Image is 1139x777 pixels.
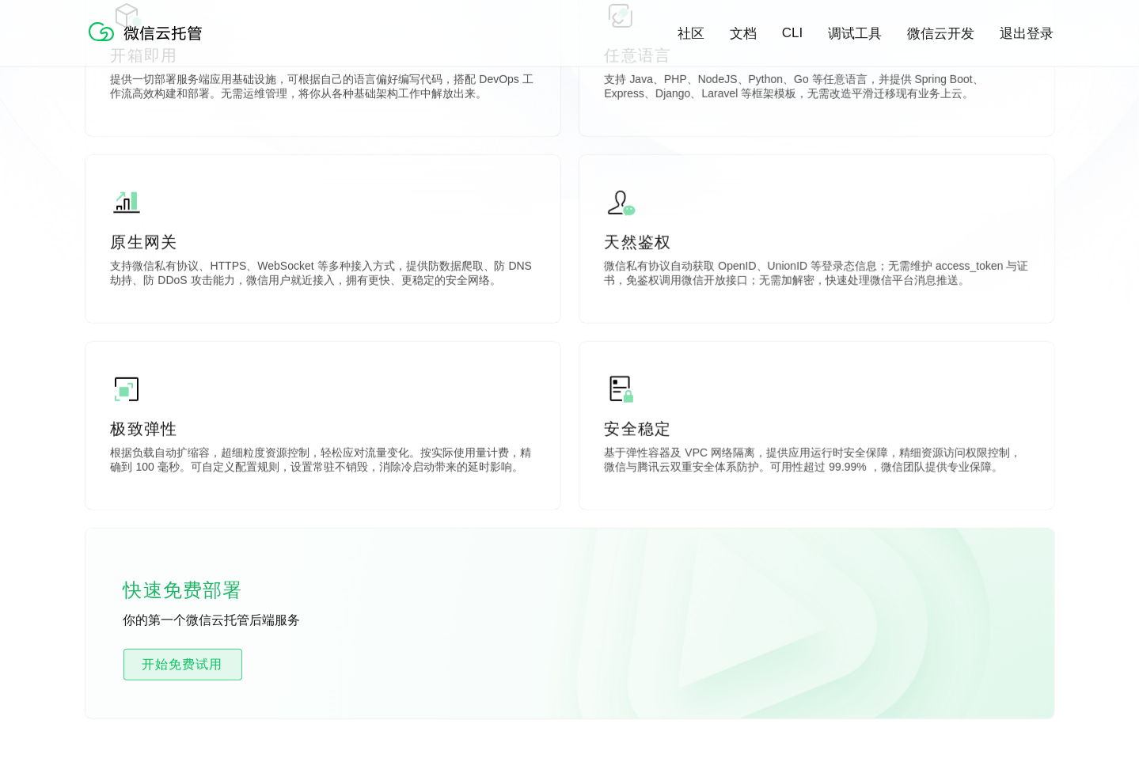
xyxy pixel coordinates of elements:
[111,418,535,440] p: 极致弹性
[829,25,883,43] a: 调试工具
[605,231,1029,253] p: 天然鉴权
[111,260,535,291] p: 支持微信私有协议、HTTPS、WebSocket 等多种接入方式，提供防数据爬取、防 DNS 劫持、防 DDoS 攻击能力，微信用户就近接入，拥有更快、更稳定的安全网络。
[730,25,757,43] a: 文档
[123,612,361,630] p: 你的第一个微信云托管后端服务
[605,418,1029,440] p: 安全稳定
[1000,25,1054,43] a: 退出登录
[85,16,212,47] img: 微信云托管
[678,25,704,43] a: 社区
[605,260,1029,291] p: 微信私有协议自动获取 OpenID、UnionID 等登录态信息；无需维护 access_token 与证书，免鉴权调用微信开放接口；无需加解密，快速处理微信平台消息推送。
[782,25,803,41] a: CLI
[124,655,241,674] span: 开始免费试用
[111,446,535,478] p: 根据负载自动扩缩容，超细粒度资源控制，轻松应对流量变化。按实际使用量计费，精确到 100 毫秒。可自定义配置规则，设置常驻不销毁，消除冷启动带来的延时影响。
[908,25,975,43] a: 微信云开发
[605,446,1029,478] p: 基于弹性容器及 VPC 网络隔离，提供应用运行时安全保障，精细资源访问权限控制，微信与腾讯云双重安全体系防护。可用性超过 99.99% ，微信团队提供专业保障。
[85,36,212,50] a: 微信云托管
[123,574,282,606] p: 快速免费部署
[111,73,535,104] p: 提供一切部署服务端应用基础设施，可根据自己的语言偏好编写代码，搭配 DevOps 工作流高效构建和部署。无需运维管理，将你从各种基础架构工作中解放出来。
[605,73,1029,104] p: 支持 Java、PHP、NodeJS、Python、Go 等任意语言，并提供 Spring Boot、Express、Django、Laravel 等框架模板，无需改造平滑迁移现有业务上云。
[111,231,535,253] p: 原生网关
